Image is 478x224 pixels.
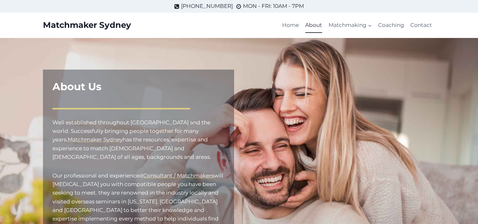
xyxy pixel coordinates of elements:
[329,21,372,29] span: Matchmaking
[174,2,233,10] a: [PHONE_NUMBER]
[143,172,214,179] a: Consultant / Matchmakers
[279,18,435,33] nav: Primary Navigation
[68,136,123,143] a: Matchmaker Sydney
[181,2,233,10] span: [PHONE_NUMBER]
[302,18,325,33] a: About
[325,18,375,33] a: Matchmaking
[279,18,302,33] a: Home
[52,79,225,94] h1: About Us
[43,20,131,30] a: Matchmaker Sydney
[407,18,435,33] a: Contact
[52,119,210,143] mark: Well established throughout [GEOGRAPHIC_DATA] and the world. Successfully bringing people togethe...
[243,2,304,10] span: MON - FRI: 10AM - 7PM
[375,18,407,33] a: Coaching
[52,118,225,161] p: has the resources, expertise and experience to match [DEMOGRAPHIC_DATA] and [DEMOGRAPHIC_DATA] of...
